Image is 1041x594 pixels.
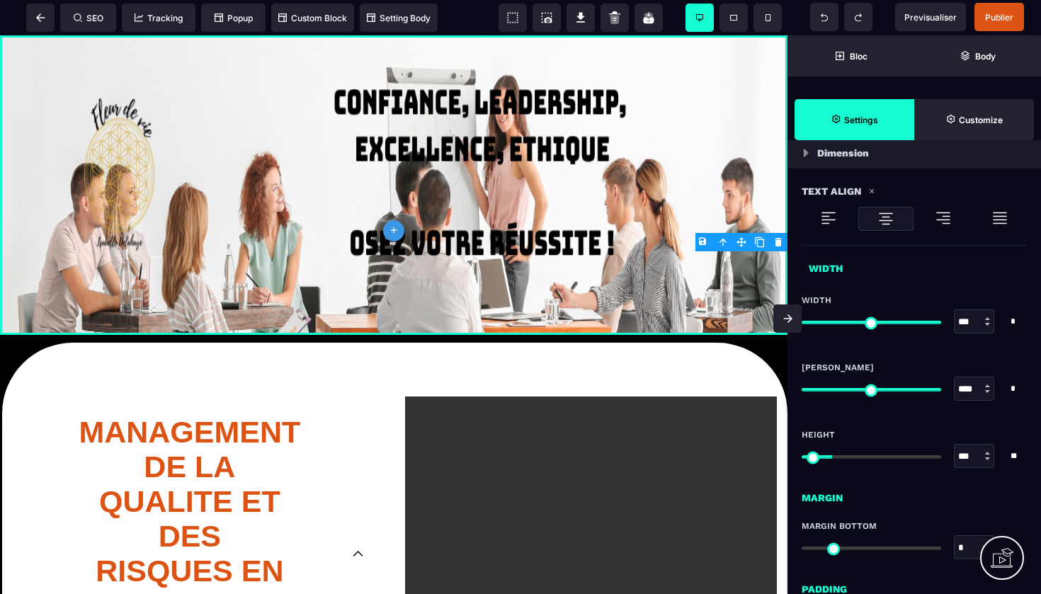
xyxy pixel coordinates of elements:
[803,149,809,157] img: loading
[844,115,878,125] strong: Settings
[802,520,877,532] span: Margin Bottom
[802,362,874,373] span: [PERSON_NAME]
[868,188,875,195] img: loading
[991,210,1008,227] img: loading
[817,144,869,161] p: Dimension
[914,99,1034,140] span: Open Style Manager
[850,51,868,62] strong: Bloc
[820,210,837,227] img: loading
[278,13,347,23] span: Custom Block
[795,99,914,140] span: Settings
[533,4,561,32] span: Screenshot
[802,295,831,306] span: Width
[367,13,431,23] span: Setting Body
[215,13,253,23] span: Popup
[499,4,527,32] span: View components
[795,253,1034,277] div: Width
[877,210,894,227] img: loading
[935,210,952,227] img: loading
[904,12,957,23] span: Previsualiser
[895,3,966,31] span: Preview
[914,35,1041,76] span: Open Layer Manager
[74,13,103,23] span: SEO
[802,429,835,440] span: Height
[787,482,1041,506] div: Margin
[959,115,1003,125] strong: Customize
[787,35,914,76] span: Open Blocks
[975,51,996,62] strong: Body
[985,12,1013,23] span: Publier
[135,13,183,23] span: Tracking
[802,183,861,200] p: Text Align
